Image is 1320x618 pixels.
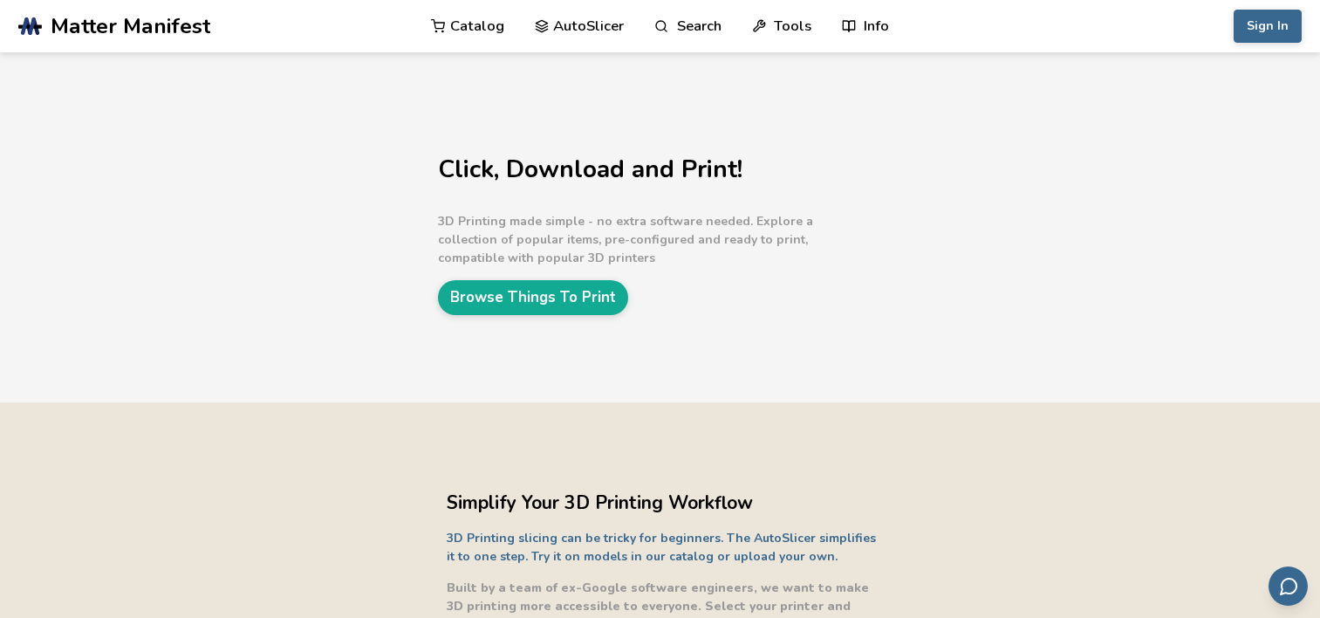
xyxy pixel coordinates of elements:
a: Browse Things To Print [438,280,628,314]
p: 3D Printing slicing can be tricky for beginners. The AutoSlicer simplifies it to one step. Try it... [447,529,883,566]
button: Sign In [1234,10,1302,43]
p: 3D Printing made simple - no extra software needed. Explore a collection of popular items, pre-co... [438,212,874,267]
h2: Simplify Your 3D Printing Workflow [447,490,883,517]
span: Matter Manifest [51,14,210,38]
button: Send feedback via email [1269,566,1308,606]
h1: Click, Download and Print! [438,156,874,183]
